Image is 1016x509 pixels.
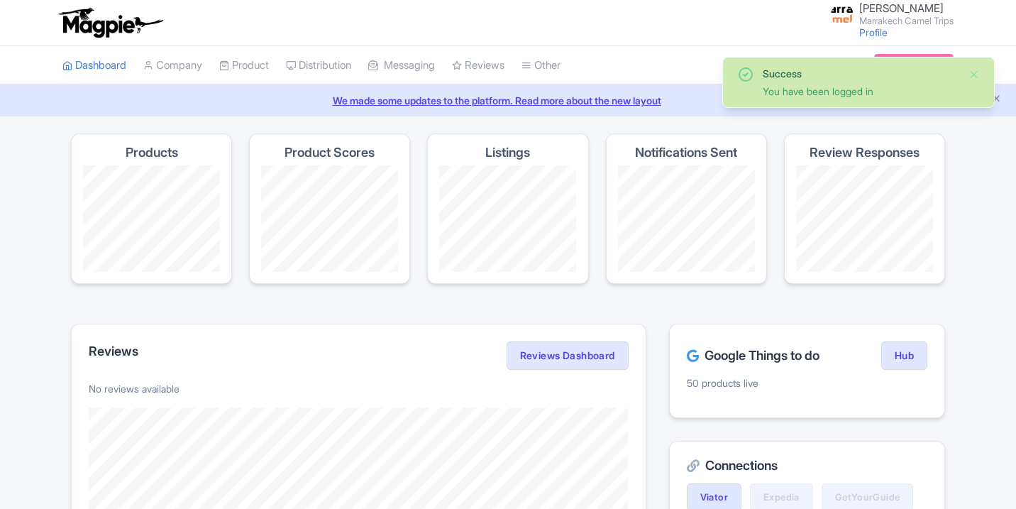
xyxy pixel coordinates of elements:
[763,84,957,99] div: You have been logged in
[810,146,920,160] h4: Review Responses
[968,66,980,83] button: Close
[126,146,178,160] h4: Products
[285,146,375,160] h4: Product Scores
[507,341,629,370] a: Reviews Dashboard
[368,46,435,85] a: Messaging
[485,146,530,160] h4: Listings
[62,46,126,85] a: Dashboard
[89,381,629,396] p: No reviews available
[89,344,138,359] h2: Reviews
[881,341,927,370] a: Hub
[635,146,737,160] h4: Notifications Sent
[859,16,954,26] small: Marrakech Camel Trips
[687,459,927,473] h2: Connections
[991,92,1002,108] button: Close announcement
[452,46,504,85] a: Reviews
[55,7,165,38] img: logo-ab69f6fb50320c5b225c76a69d11143b.png
[286,46,351,85] a: Distribution
[687,376,927,390] p: 50 products live
[822,3,954,26] a: [PERSON_NAME] Marrakech Camel Trips
[687,349,819,363] h2: Google Things to do
[143,46,202,85] a: Company
[521,46,561,85] a: Other
[219,46,269,85] a: Product
[859,1,944,15] span: [PERSON_NAME]
[874,54,954,75] a: Subscription
[859,26,888,38] a: Profile
[763,66,957,81] div: Success
[831,4,854,26] img: skpecjwo0uind1udobp4.png
[9,93,1007,108] a: We made some updates to the platform. Read more about the new layout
